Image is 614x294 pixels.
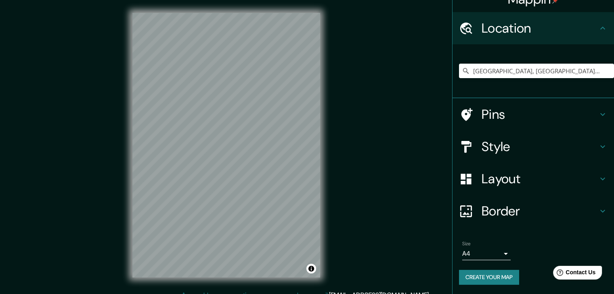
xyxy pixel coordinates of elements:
h4: Location [482,20,598,36]
div: Location [453,12,614,44]
div: Pins [453,98,614,130]
h4: Style [482,139,598,155]
div: Border [453,195,614,227]
button: Create your map [459,270,519,285]
h4: Pins [482,106,598,122]
input: Pick your city or area [459,64,614,78]
div: Style [453,130,614,163]
h4: Layout [482,171,598,187]
button: Toggle attribution [306,264,316,273]
h4: Border [482,203,598,219]
iframe: Help widget launcher [542,263,605,285]
div: A4 [462,247,511,260]
div: Layout [453,163,614,195]
label: Size [462,240,471,247]
canvas: Map [132,13,320,277]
